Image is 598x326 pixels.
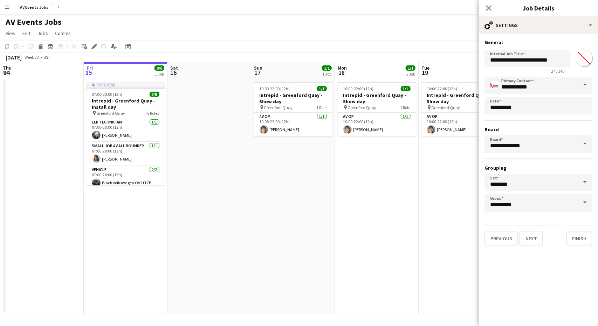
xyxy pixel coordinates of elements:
[338,65,347,71] span: Mon
[260,86,290,91] span: 10:00-22:00 (12h)
[87,142,165,166] app-card-role: Small Job AV All Rounder1/107:00-20:00 (13h)[PERSON_NAME]
[150,92,159,97] span: 8/8
[87,82,165,87] div: In progress
[155,71,164,77] div: 1 Job
[343,86,374,91] span: 10:00-22:00 (12h)
[3,29,18,38] a: View
[6,54,22,61] div: [DATE]
[479,3,598,13] h3: Job Details
[254,65,262,71] span: Sun
[337,69,347,77] span: 18
[253,69,262,77] span: 17
[338,82,416,136] app-job-card: 10:00-22:00 (12h)1/1Intrepid - Greenford Quay - Show day Greenford Quay1 RoleAV Op1/110:00-22:00 ...
[484,39,592,45] h3: General
[23,55,41,60] span: Week 33
[421,82,500,136] app-job-card: 10:00-22:00 (12h)1/1Intrepid - Greenford Quay - Show day Greenford Quay1 RoleAV Op1/110:00-22:00 ...
[154,65,164,71] span: 8/8
[254,92,332,105] h3: Intrepid - Greenford Quay - Show day
[338,92,416,105] h3: Intrepid - Greenford Quay - Show day
[484,126,592,133] h3: Board
[6,30,15,36] span: View
[484,165,592,171] h3: Grouping
[55,30,71,36] span: Comms
[85,69,93,77] span: 15
[420,69,429,77] span: 19
[92,92,123,97] span: 07:00-20:00 (13h)
[170,65,178,71] span: Sat
[6,17,62,27] h1: AV Events Jobs
[169,69,178,77] span: 16
[400,105,411,110] span: 1 Role
[43,55,50,60] div: BST
[87,166,165,200] app-card-role: Vehicle2/207:00-20:00 (13h)Black Volkswagen OV21TZB
[427,86,458,91] span: 10:00-22:00 (12h)
[147,111,159,116] span: 6 Roles
[566,232,592,246] button: Finish
[348,105,377,110] span: Greenford Quay
[317,86,327,91] span: 1/1
[406,71,415,77] div: 1 Job
[322,71,331,77] div: 1 Job
[401,86,411,91] span: 1/1
[14,0,54,14] button: AV Events Jobs
[484,232,518,246] button: Previous
[37,30,48,36] span: Jobs
[338,113,416,136] app-card-role: AV Op1/110:00-22:00 (12h)[PERSON_NAME]
[432,105,460,110] span: Greenford Quay
[264,105,293,110] span: Greenford Quay
[22,30,30,36] span: Edit
[254,113,332,136] app-card-role: AV Op1/110:00-22:00 (12h)[PERSON_NAME]
[421,92,500,105] h3: Intrepid - Greenford Quay - Show day
[87,118,165,142] app-card-role: LED Technician1/107:00-20:00 (13h)[PERSON_NAME]
[520,232,543,246] button: Next
[421,113,500,136] app-card-role: AV Op1/110:00-22:00 (12h)[PERSON_NAME]
[545,69,570,74] span: 27 / 140
[406,65,415,71] span: 1/1
[479,17,598,34] div: Settings
[52,29,74,38] a: Comms
[87,82,165,185] app-job-card: In progress07:00-20:00 (13h)8/8Intrepid - Greenford Quay - Install day Greenford Quay6 RolesLED T...
[254,82,332,136] app-job-card: 10:00-22:00 (12h)1/1Intrepid - Greenford Quay - Show day Greenford Quay1 RoleAV Op1/110:00-22:00 ...
[87,98,165,110] h3: Intrepid - Greenford Quay - Install day
[35,29,51,38] a: Jobs
[97,111,125,116] span: Greenford Quay
[421,65,429,71] span: Tue
[317,105,327,110] span: 1 Role
[3,65,12,71] span: Thu
[20,29,33,38] a: Edit
[87,65,93,71] span: Fri
[2,69,12,77] span: 14
[322,65,332,71] span: 1/1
